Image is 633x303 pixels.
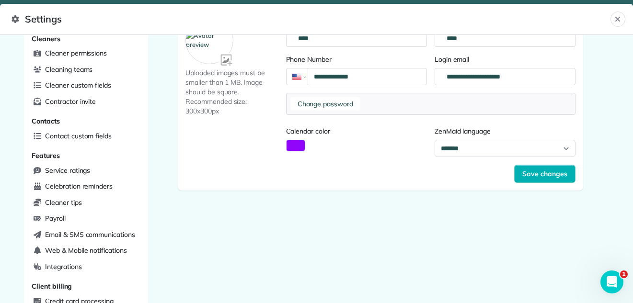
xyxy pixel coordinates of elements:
a: Email & SMS communications [30,228,142,242]
span: Settings [12,11,610,27]
span: Cleaner tips [45,198,82,207]
a: Contractor invite [30,95,142,109]
button: Save changes [514,165,575,183]
span: Uploaded images must be smaller than 1 MB. Image should be square. Recommended size: 300x300px [185,68,282,116]
button: Change password [290,97,361,111]
button: Activate Color Picker [286,140,305,151]
a: Cleaner custom fields [30,79,142,93]
span: Service ratings [45,166,90,175]
a: Celebration reminders [30,180,142,194]
iframe: Intercom live chat [600,270,623,293]
a: Cleaner permissions [30,46,142,61]
img: Avatar preview [186,31,233,50]
label: Calendar color [286,126,427,136]
span: Payroll [45,213,66,223]
label: ZenMaid language [435,126,575,136]
img: Avatar input [219,53,235,68]
span: Celebration reminders [45,181,113,191]
span: Cleaning teams [45,65,92,74]
span: Cleaner custom fields [45,80,111,90]
span: Contact custom fields [45,131,112,141]
a: Cleaner tips [30,196,142,210]
label: Login email [435,55,575,64]
span: Integrations [45,262,82,271]
a: Web & Mobile notifications [30,244,142,258]
span: Email & SMS communications [45,230,135,239]
a: Payroll [30,212,142,226]
button: Close [610,11,625,27]
a: Cleaning teams [30,63,142,77]
a: Integrations [30,260,142,274]
span: Cleaner permissions [45,48,107,58]
span: Features [32,151,60,160]
a: Service ratings [30,164,142,178]
span: Web & Mobile notifications [45,246,127,255]
span: Cleaners [32,34,60,43]
span: 1 [620,270,628,278]
span: Client billing [32,282,72,291]
span: Save changes [522,169,567,179]
span: Contacts [32,117,60,125]
a: Contact custom fields [30,129,142,144]
label: Phone Number [286,55,427,64]
span: Contractor invite [45,97,96,106]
